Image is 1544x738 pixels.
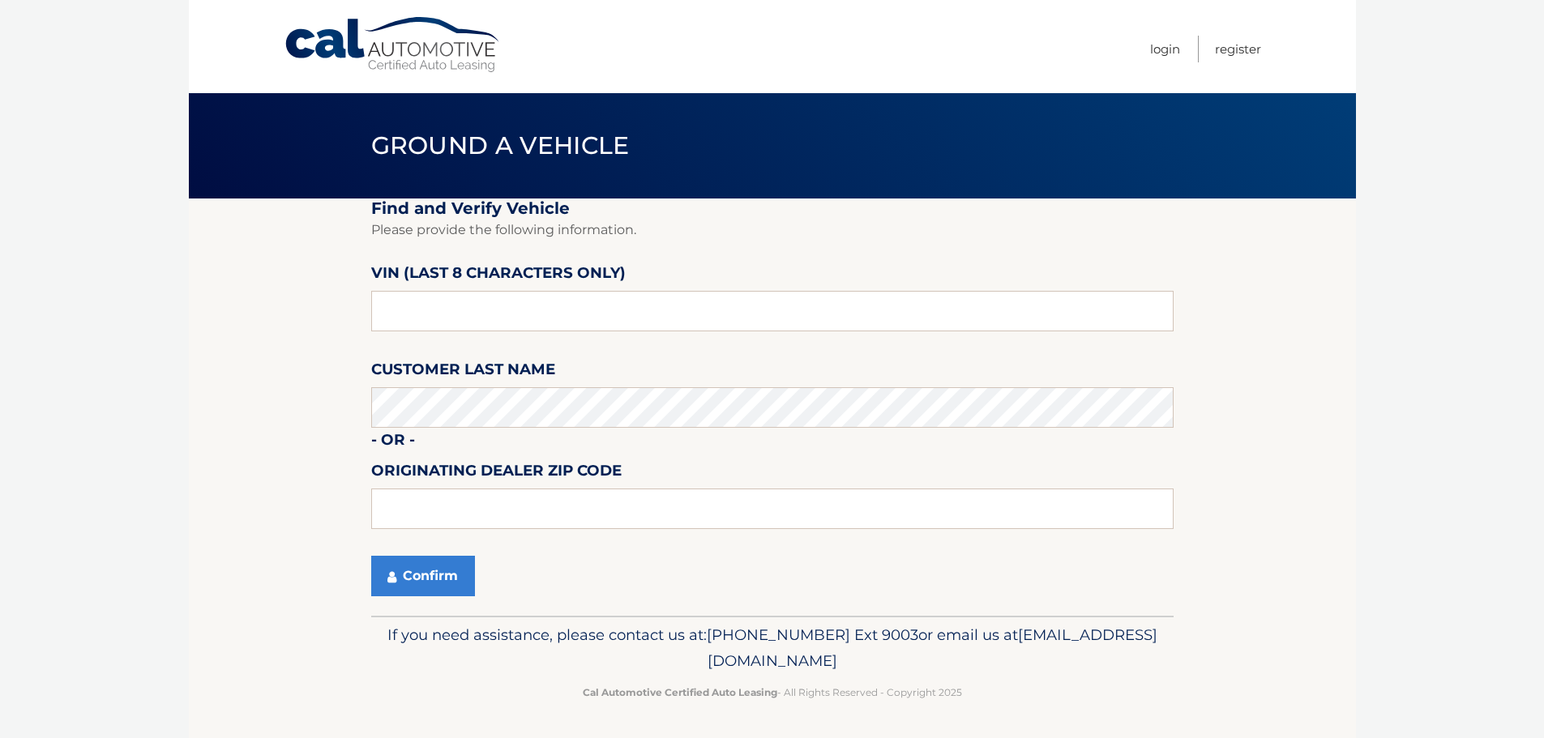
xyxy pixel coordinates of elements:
[382,622,1163,674] p: If you need assistance, please contact us at: or email us at
[371,198,1174,219] h2: Find and Verify Vehicle
[371,261,626,291] label: VIN (last 8 characters only)
[371,556,475,596] button: Confirm
[284,16,503,74] a: Cal Automotive
[371,428,415,458] label: - or -
[371,130,630,160] span: Ground a Vehicle
[1215,36,1261,62] a: Register
[1150,36,1180,62] a: Login
[371,357,555,387] label: Customer Last Name
[707,625,918,644] span: [PHONE_NUMBER] Ext 9003
[382,684,1163,701] p: - All Rights Reserved - Copyright 2025
[583,686,777,698] strong: Cal Automotive Certified Auto Leasing
[371,459,622,488] label: Originating Dealer Zip Code
[371,219,1174,241] p: Please provide the following information.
